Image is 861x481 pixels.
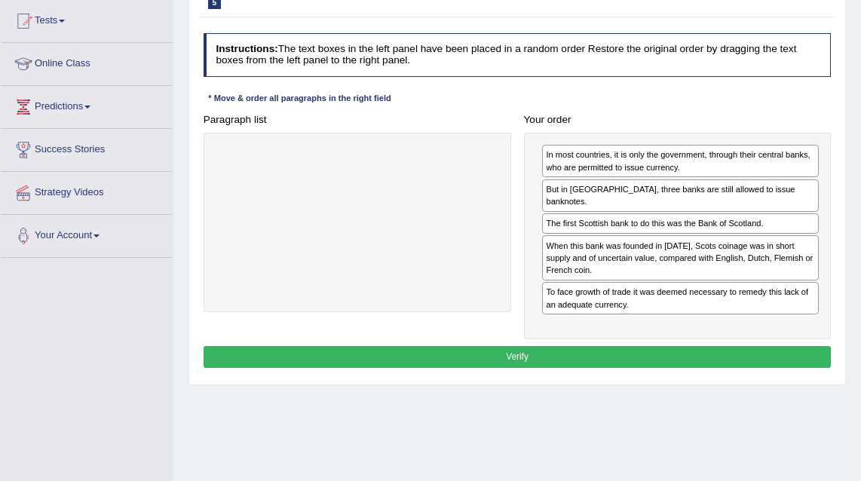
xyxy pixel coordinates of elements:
[1,86,173,124] a: Predictions
[542,235,819,280] div: When this bank was founded in [DATE], Scots coinage was in short supply and of uncertain value, c...
[204,33,832,76] h4: The text boxes in the left panel have been placed in a random order Restore the original order by...
[542,145,819,177] div: In most countries, it is only the government, through their central banks, who are permitted to i...
[1,172,173,210] a: Strategy Videos
[542,179,819,212] div: But in [GEOGRAPHIC_DATA], three banks are still allowed to issue banknotes.
[204,115,511,126] h4: Paragraph list
[524,115,832,126] h4: Your order
[216,43,277,54] b: Instructions:
[1,129,173,167] a: Success Stories
[204,346,832,368] button: Verify
[1,43,173,81] a: Online Class
[1,215,173,253] a: Your Account
[542,282,819,314] div: To face growth of trade it was deemed necessary to remedy this lack of an adequate currency.
[204,93,397,106] div: * Move & order all paragraphs in the right field
[542,213,819,234] div: The first Scottish bank to do this was the Bank of Scotland.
